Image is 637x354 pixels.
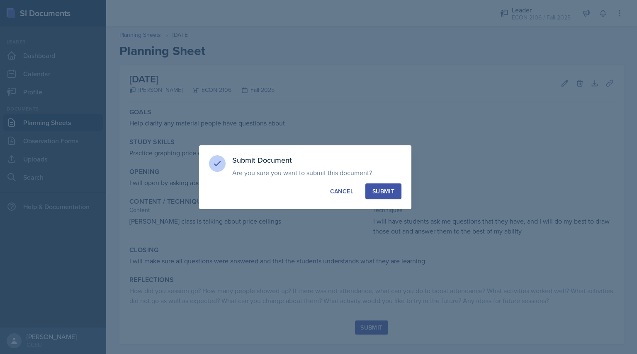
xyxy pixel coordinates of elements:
[365,183,401,199] button: Submit
[330,187,353,195] div: Cancel
[232,169,401,177] p: Are you sure you want to submit this document?
[372,187,394,195] div: Submit
[232,155,401,165] h3: Submit Document
[323,183,360,199] button: Cancel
